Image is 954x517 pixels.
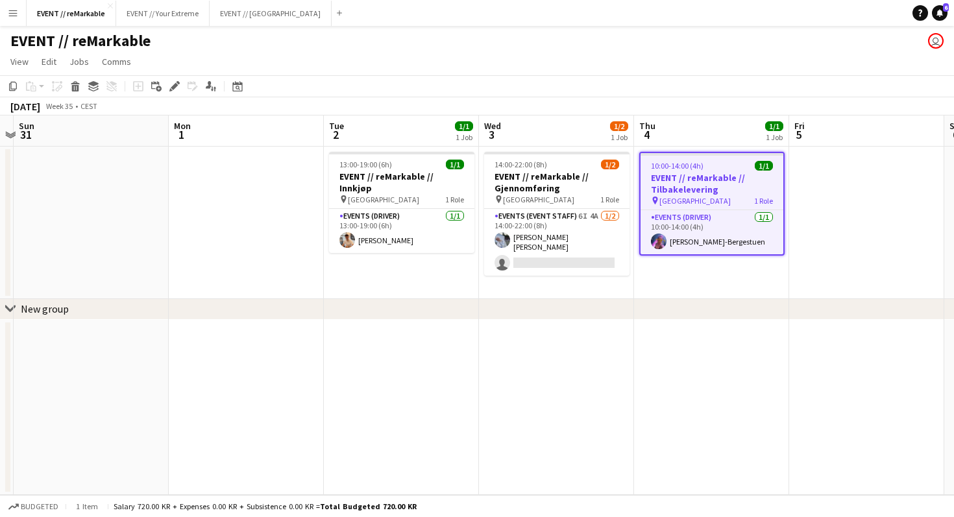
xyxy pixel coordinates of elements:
span: 3 [482,127,501,142]
span: Thu [639,120,655,132]
span: Tue [329,120,344,132]
span: 1/2 [610,121,628,131]
span: 6 [943,3,949,12]
span: Edit [42,56,56,67]
span: 14:00-22:00 (8h) [495,160,547,169]
button: EVENT // reMarkable [27,1,116,26]
span: [GEOGRAPHIC_DATA] [503,195,574,204]
span: 2 [327,127,344,142]
span: Jobs [69,56,89,67]
span: Fri [794,120,805,132]
a: Edit [36,53,62,70]
app-card-role: Events (Event Staff)6I4A1/214:00-22:00 (8h)[PERSON_NAME] [PERSON_NAME] [484,209,630,276]
span: [GEOGRAPHIC_DATA] [348,195,419,204]
a: View [5,53,34,70]
app-job-card: 10:00-14:00 (4h)1/1EVENT // reMarkable // Tilbakelevering [GEOGRAPHIC_DATA]1 RoleEvents (Driver)1... [639,152,785,256]
span: 4 [637,127,655,142]
div: CEST [80,101,97,111]
h3: EVENT // reMarkable // Tilbakelevering [641,172,783,195]
span: 13:00-19:00 (6h) [339,160,392,169]
span: Comms [102,56,131,67]
div: New group [21,302,69,315]
div: 1 Job [456,132,472,142]
span: 1/1 [765,121,783,131]
button: Budgeted [6,499,60,514]
span: 1 Role [600,195,619,204]
button: EVENT // [GEOGRAPHIC_DATA] [210,1,332,26]
a: 6 [932,5,948,21]
span: 5 [792,127,805,142]
span: 1 Role [445,195,464,204]
h3: EVENT // reMarkable // Gjennomføring [484,171,630,194]
span: View [10,56,29,67]
span: 1 Role [754,196,773,206]
h3: EVENT // reMarkable // Innkjøp [329,171,474,194]
app-job-card: 13:00-19:00 (6h)1/1EVENT // reMarkable // Innkjøp [GEOGRAPHIC_DATA]1 RoleEvents (Driver)1/113:00-... [329,152,474,253]
button: EVENT // Your Extreme [116,1,210,26]
app-card-role: Events (Driver)1/110:00-14:00 (4h)[PERSON_NAME]-Bergestuen [641,210,783,254]
span: Mon [174,120,191,132]
app-card-role: Events (Driver)1/113:00-19:00 (6h)[PERSON_NAME] [329,209,474,253]
span: Sun [19,120,34,132]
span: 1/1 [446,160,464,169]
div: Salary 720.00 KR + Expenses 0.00 KR + Subsistence 0.00 KR = [114,501,417,511]
h1: EVENT // reMarkable [10,31,151,51]
span: 31 [17,127,34,142]
span: Wed [484,120,501,132]
app-job-card: 14:00-22:00 (8h)1/2EVENT // reMarkable // Gjennomføring [GEOGRAPHIC_DATA]1 RoleEvents (Event Staf... [484,152,630,276]
app-user-avatar: Caroline Skjervold [928,33,944,49]
div: 1 Job [766,132,783,142]
span: 1 item [71,501,103,511]
span: 1/1 [455,121,473,131]
div: [DATE] [10,100,40,113]
span: Week 35 [43,101,75,111]
span: [GEOGRAPHIC_DATA] [659,196,731,206]
span: 1 [172,127,191,142]
a: Comms [97,53,136,70]
span: 1/2 [601,160,619,169]
span: Budgeted [21,502,58,511]
span: Total Budgeted 720.00 KR [320,501,417,511]
a: Jobs [64,53,94,70]
span: 1/1 [755,161,773,171]
span: 10:00-14:00 (4h) [651,161,703,171]
div: 1 Job [611,132,628,142]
